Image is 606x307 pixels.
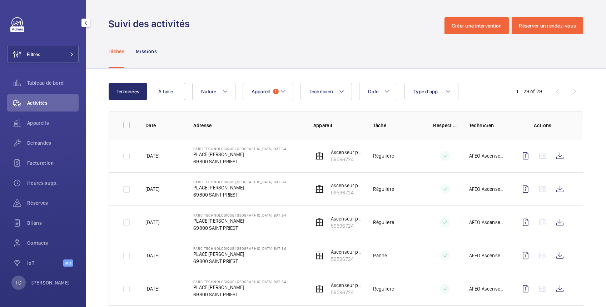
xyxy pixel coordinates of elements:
[145,122,182,129] p: Date
[331,215,362,222] p: Ascenseur principal
[193,217,287,224] p: PLACE [PERSON_NAME]
[27,239,79,247] span: Contacts
[469,152,506,159] p: AFEO Ascenseurs & Automatismes
[27,199,79,207] span: Réserves
[31,279,70,286] p: [PERSON_NAME]
[193,184,287,191] p: PLACE [PERSON_NAME]
[27,99,79,107] span: Activités
[145,152,159,159] p: [DATE]
[331,182,362,189] p: Ascenseur principal
[469,219,506,226] p: AFEO Ascenseurs & Automatismes
[193,213,287,217] p: PARC TECHNOLOGIQUE [GEOGRAPHIC_DATA] BAT.B4
[193,147,287,151] p: PARC TECHNOLOGIQUE [GEOGRAPHIC_DATA] BAT.B4
[516,88,542,95] div: 1 – 29 of 29
[373,185,394,193] p: Régulière
[373,285,394,292] p: Régulière
[146,83,185,100] button: À faire
[63,259,73,267] span: Beta
[413,89,439,94] span: Type d'app.
[331,289,362,296] p: 59596724
[331,149,362,156] p: Ascenseur principal
[193,224,287,232] p: 69800 SAINT PRIEST
[201,89,217,94] span: Nature
[331,256,362,263] p: 59596724
[193,258,287,265] p: 69800 SAINT PRIEST
[373,252,387,259] p: Panne
[469,122,506,129] p: Technicien
[145,219,159,226] p: [DATE]
[315,185,324,193] img: elevator.svg
[331,282,362,289] p: Ascenseur principal
[109,83,147,100] button: Terminées
[16,279,21,286] p: FD
[27,79,79,86] span: Tableau de bord
[373,122,422,129] p: Tâche
[27,51,40,58] span: Filtres
[469,252,506,259] p: AFEO Ascenseurs & Automatismes
[7,46,79,63] button: Filtres
[136,48,157,55] p: Missions
[145,252,159,259] p: [DATE]
[109,17,194,30] h1: Suivi des activités
[27,159,79,167] span: Facturation
[193,251,287,258] p: PLACE [PERSON_NAME]
[145,285,159,292] p: [DATE]
[27,179,79,187] span: Heures supp.
[315,152,324,160] img: elevator.svg
[373,152,394,159] p: Régulière
[331,222,362,229] p: 59596724
[27,219,79,227] span: Bilans
[469,285,506,292] p: AFEO Ascenseurs & Automatismes
[315,284,324,293] img: elevator.svg
[193,122,302,129] p: Adresse
[27,139,79,147] span: Demandes
[359,83,397,100] button: Date
[331,156,362,163] p: 59596724
[192,83,235,100] button: Nature
[252,89,270,94] span: Appareil
[368,89,378,94] span: Date
[193,158,287,165] p: 69800 SAINT PRIEST
[193,191,287,198] p: 69800 SAINT PRIEST
[193,180,287,184] p: PARC TECHNOLOGIQUE [GEOGRAPHIC_DATA] BAT.B4
[315,218,324,227] img: elevator.svg
[313,122,362,129] p: Appareil
[300,83,352,100] button: Technicien
[273,89,279,94] span: 1
[243,83,293,100] button: Appareil1
[193,246,287,251] p: PARC TECHNOLOGIQUE [GEOGRAPHIC_DATA] BAT.B4
[517,122,568,129] p: Actions
[315,251,324,260] img: elevator.svg
[433,122,458,129] p: Respect délai
[404,83,458,100] button: Type d'app.
[512,17,583,34] button: Réserver un rendez-vous
[444,17,509,34] button: Créer une intervention
[27,119,79,127] span: Appareils
[193,151,287,158] p: PLACE [PERSON_NAME]
[145,185,159,193] p: [DATE]
[193,291,287,298] p: 69800 SAINT PRIEST
[373,219,394,226] p: Régulière
[331,248,362,256] p: Ascenseur principal
[469,185,506,193] p: AFEO Ascenseurs & Automatismes
[309,89,333,94] span: Technicien
[193,284,287,291] p: PLACE [PERSON_NAME]
[109,48,124,55] p: Tâches
[27,259,63,267] span: IoT
[193,279,287,284] p: PARC TECHNOLOGIQUE [GEOGRAPHIC_DATA] BAT.B4
[331,189,362,196] p: 59596724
